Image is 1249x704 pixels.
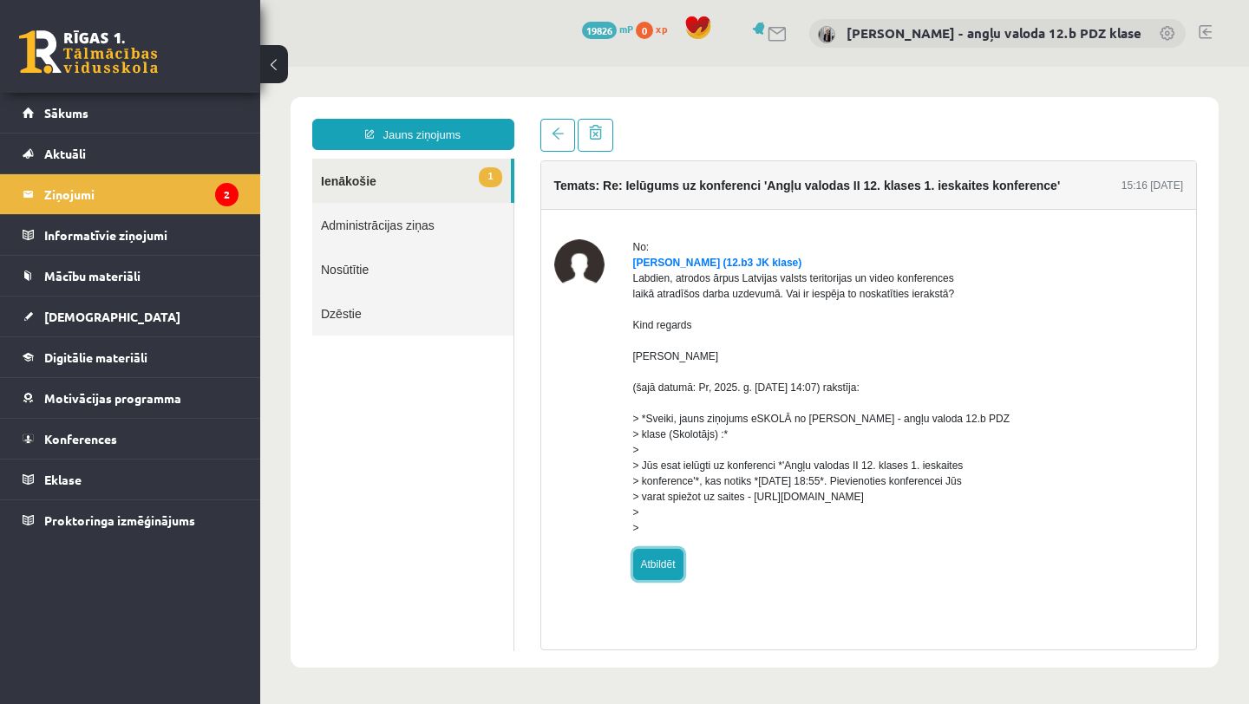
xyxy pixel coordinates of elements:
[582,22,633,36] a: 19826 mP
[656,22,667,36] span: xp
[44,349,147,365] span: Digitālie materiāli
[23,460,239,499] a: Eklase
[294,173,344,223] img: Alens Ulpis
[582,22,617,39] span: 19826
[44,431,117,447] span: Konferences
[23,378,239,418] a: Motivācijas programma
[52,180,253,225] a: Nosūtītie
[23,174,239,214] a: Ziņojumi2
[52,52,254,83] a: Jauns ziņojums
[52,136,253,180] a: Administrācijas ziņas
[23,337,239,377] a: Digitālie materiāli
[818,26,835,43] img: Agnese Vaškūna - angļu valoda 12.b PDZ klase
[619,22,633,36] span: mP
[44,472,82,487] span: Eklase
[44,146,86,161] span: Aktuāli
[52,225,253,269] a: Dzēstie
[44,174,239,214] legend: Ziņojumi
[373,190,542,202] a: [PERSON_NAME] (12.b3 JK klase)
[636,22,676,36] a: 0 xp
[373,482,423,513] a: Atbildēt
[23,500,239,540] a: Proktoringa izmēģinājums
[19,30,158,74] a: Rīgas 1. Tālmācības vidusskola
[23,419,239,459] a: Konferences
[44,512,195,528] span: Proktoringa izmēģinājums
[215,183,239,206] i: 2
[373,173,750,188] div: No:
[44,215,239,255] legend: Informatīvie ziņojumi
[23,93,239,133] a: Sākums
[847,24,1141,42] a: [PERSON_NAME] - angļu valoda 12.b PDZ klase
[373,204,750,469] div: Labdien, atrodos ārpus Latvijas valsts teritorijas un video konferences laikā atradīšos darba uzd...
[23,256,239,296] a: Mācību materiāli
[23,215,239,255] a: Informatīvie ziņojumi
[636,22,653,39] span: 0
[861,111,923,127] div: 15:16 [DATE]
[23,297,239,336] a: [DEMOGRAPHIC_DATA]
[44,105,88,121] span: Sākums
[219,101,241,121] span: 1
[294,112,801,126] h4: Temats: Re: Ielūgums uz konferenci 'Angļu valodas II 12. klases 1. ieskaites konference'
[23,134,239,173] a: Aktuāli
[44,309,180,324] span: [DEMOGRAPHIC_DATA]
[44,390,181,406] span: Motivācijas programma
[52,92,251,136] a: 1Ienākošie
[44,268,141,284] span: Mācību materiāli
